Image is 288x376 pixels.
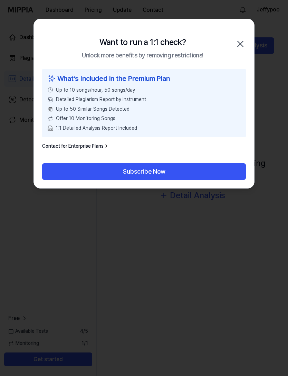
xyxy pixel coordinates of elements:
div: Unlock more benefits by removing restrictions! [82,51,203,61]
div: What’s Included in the Premium Plan [48,73,240,84]
a: Contact for Enterprise Plans [42,143,109,150]
span: Detailed Plagiarism Report by Instrument [56,96,146,103]
span: Up to 50 Similar Songs Detected [56,106,129,113]
div: Want to run a 1:1 check? [99,36,186,49]
button: Subscribe Now [42,163,246,180]
img: PDF Download [48,126,53,131]
span: Offer 10 Monitoring Songs [56,115,115,122]
span: Up to 10 songs/hour, 50 songs/day [56,87,135,94]
img: sparkles icon [48,73,56,84]
span: 1:1 Detailed Analysis Report Included [56,125,137,132]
